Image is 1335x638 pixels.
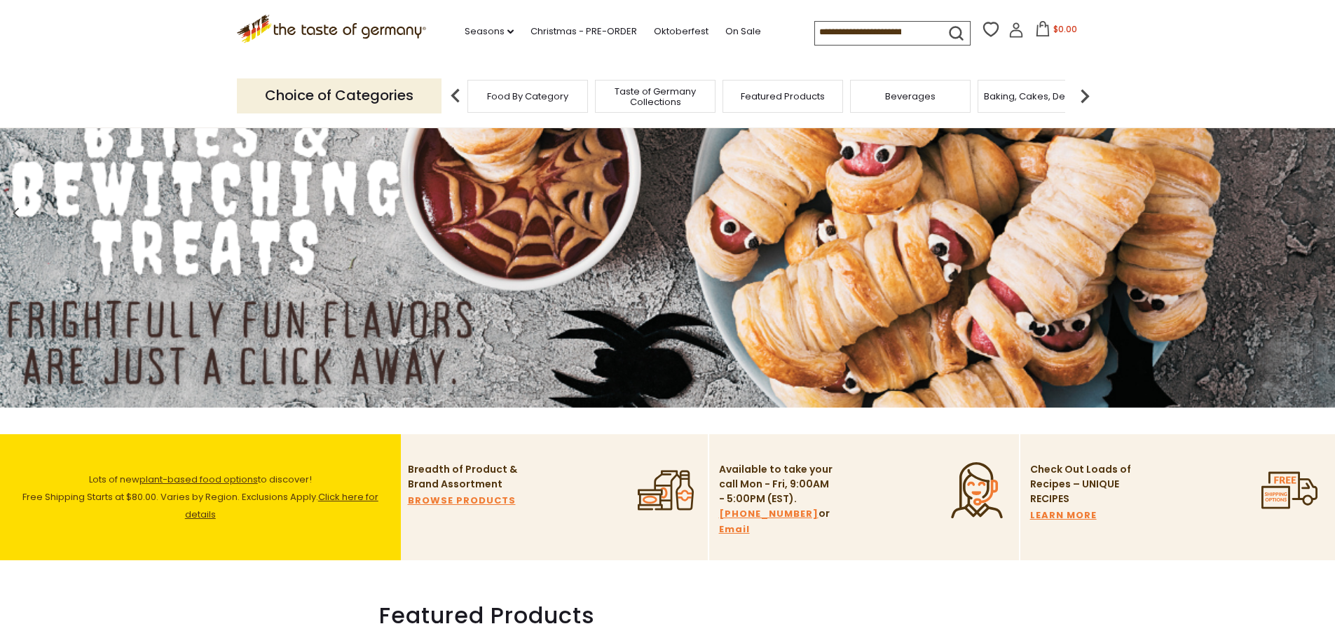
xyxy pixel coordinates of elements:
[1030,462,1132,506] p: Check Out Loads of Recipes – UNIQUE RECIPES
[654,24,708,39] a: Oktoberfest
[408,493,516,508] a: BROWSE PRODUCTS
[465,24,514,39] a: Seasons
[487,91,568,102] a: Food By Category
[530,24,637,39] a: Christmas - PRE-ORDER
[719,506,819,522] a: [PHONE_NUMBER]
[1030,508,1097,523] a: LEARN MORE
[441,82,470,110] img: previous arrow
[719,522,750,537] a: Email
[1071,82,1099,110] img: next arrow
[599,86,711,107] a: Taste of Germany Collections
[408,462,523,492] p: Breadth of Product & Brand Assortment
[139,473,258,486] a: plant-based food options
[1027,21,1086,42] button: $0.00
[237,78,441,113] p: Choice of Categories
[1053,23,1077,35] span: $0.00
[741,91,825,102] a: Featured Products
[719,462,835,537] p: Available to take your call Mon - Fri, 9:00AM - 5:00PM (EST). or
[984,91,1093,102] a: Baking, Cakes, Desserts
[22,473,378,521] span: Lots of new to discover! Free Shipping Starts at $80.00. Varies by Region. Exclusions Apply.
[885,91,936,102] a: Beverages
[725,24,761,39] a: On Sale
